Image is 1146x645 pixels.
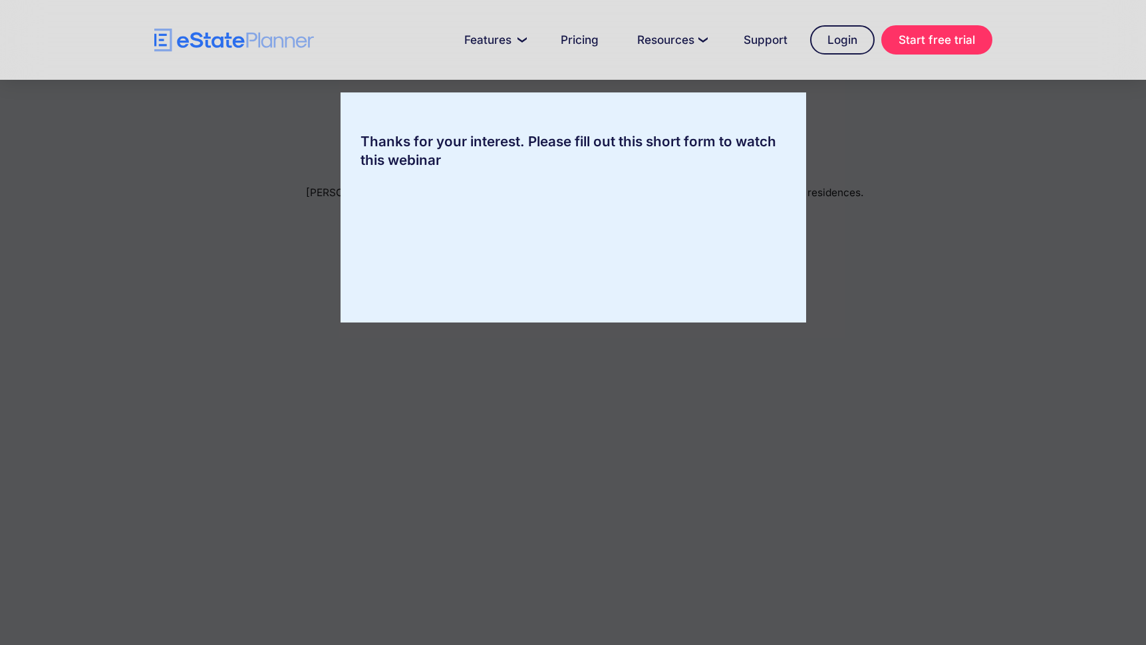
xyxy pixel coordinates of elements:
a: Pricing [545,27,615,53]
a: Features [448,27,538,53]
iframe: Form 0 [360,183,786,283]
a: Resources [621,27,721,53]
a: Login [810,25,875,55]
div: Thanks for your interest. Please fill out this short form to watch this webinar [341,132,806,170]
a: Support [728,27,803,53]
a: home [154,29,314,52]
a: Start free trial [881,25,992,55]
